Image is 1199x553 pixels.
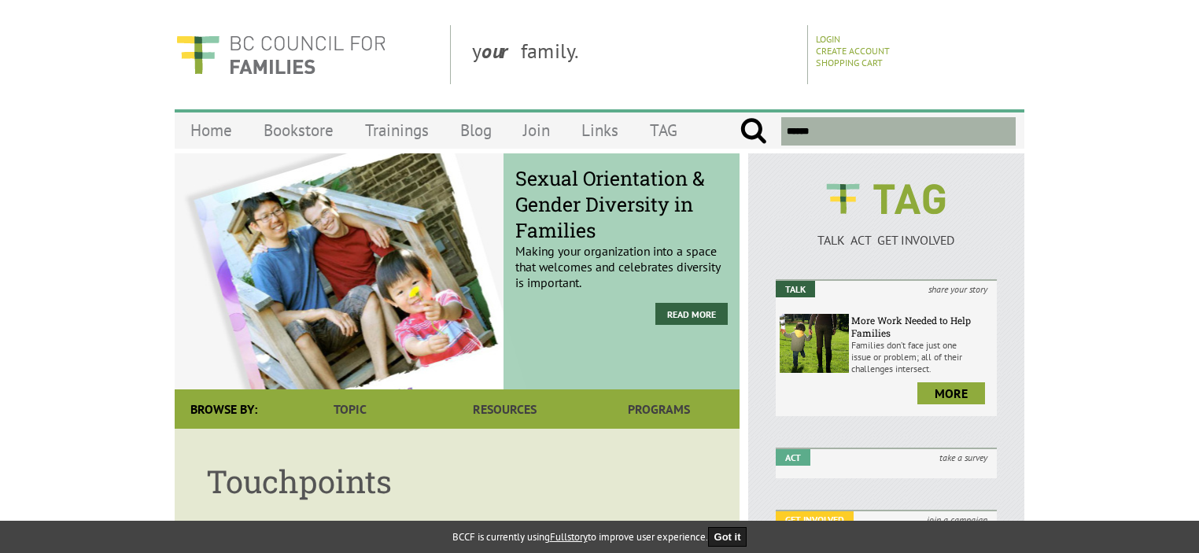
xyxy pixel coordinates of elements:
[776,232,997,248] p: TALK ACT GET INVOLVED
[550,530,588,544] a: Fullstory
[175,25,387,84] img: BC Council for FAMILIES
[507,112,566,149] a: Join
[917,511,997,528] i: join a campaign
[515,165,728,243] span: Sexual Orientation & Gender Diversity in Families
[566,112,634,149] a: Links
[248,112,349,149] a: Bookstore
[917,382,985,404] a: more
[930,449,997,466] i: take a survey
[655,303,728,325] a: Read More
[851,314,993,339] h6: More Work Needed to Help Families
[708,527,747,547] button: Got it
[175,112,248,149] a: Home
[776,216,997,248] a: TALK ACT GET INVOLVED
[740,117,767,146] input: Submit
[349,112,445,149] a: Trainings
[273,389,427,429] a: Topic
[815,169,957,229] img: BCCF's TAG Logo
[851,339,993,374] p: Families don’t face just one issue or problem; all of their challenges intersect.
[459,25,808,84] div: y family.
[816,57,883,68] a: Shopping Cart
[481,38,521,64] strong: our
[816,45,890,57] a: Create Account
[776,281,815,297] em: Talk
[816,33,840,45] a: Login
[445,112,507,149] a: Blog
[427,389,581,429] a: Resources
[206,460,708,502] h1: Touchpoints
[776,449,810,466] em: Act
[919,281,997,297] i: share your story
[175,389,273,429] div: Browse By:
[582,389,736,429] a: Programs
[776,511,854,528] em: Get Involved
[634,112,693,149] a: TAG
